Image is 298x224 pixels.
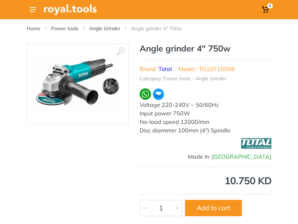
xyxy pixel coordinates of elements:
[140,100,271,135] div: Voltage 220-240V ~ 50/60Hz Input power 750W No-load speed 12000/min Disc diameter 100mm (4") Spindle
[27,25,40,32] a: Home
[140,43,271,54] h1: Angle grinder 4" 750w
[27,25,272,32] nav: breadcrumb
[44,4,97,15] img: Royal Tools Logo
[131,25,193,32] li: Angle grinder 4" 750w
[89,25,120,32] a: Angle Grinder
[140,88,151,100] img: wa.webp
[152,88,165,100] img: ma.webp
[158,65,172,72] a: Total
[178,65,235,73] li: Model : TG10710056
[267,3,273,9] span: 0
[140,152,271,161] div: Made In :
[185,200,242,216] button: Add to cart
[140,75,227,82] li: Category: Power tools - Angle Grinder
[140,65,172,73] li: Brand :
[34,57,121,110] img: Royal Tools - Angle grinder 4
[51,25,78,32] a: Power tools
[260,3,272,16] a: 0
[212,153,271,160] span: [GEOGRAPHIC_DATA]
[140,173,271,188] div: 10.750 KD
[241,135,271,152] img: Total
